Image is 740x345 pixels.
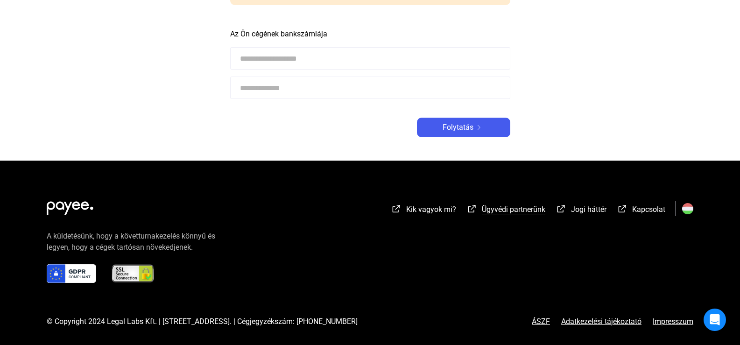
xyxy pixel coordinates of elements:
img: gdpr [47,264,96,283]
a: Impresszum [653,318,693,325]
font: A küldetésünk, hogy a követturnakezelés könnyű és legyen, hogy a cégek tartósan növekedjenek. [47,232,215,252]
font: Adatkezelési tájékoztató [561,317,641,326]
font: © Copyright 2024 Legal Labs Kft. | [STREET_ADDRESS]. | Cégjegyzékszám: [PHONE_NUMBER] [47,317,358,326]
img: külső-link-fehér [466,204,478,213]
font: Ügyvédi partnerünk [482,205,545,214]
img: külső-link-fehér [617,204,628,213]
font: Kik vagyok mi? [406,205,456,214]
img: külső-link-fehér [391,204,402,213]
font: Kapcsolat [632,205,665,214]
img: külső-link-fehér [556,204,567,213]
font: Az Ön cégének bankszámlája [230,29,327,38]
img: jobbra nyíl-fehér [473,125,485,130]
font: Jogi háttér [571,205,606,214]
font: Impresszum [653,317,693,326]
font: Folytatás [443,123,473,132]
img: ssl [111,264,155,283]
div: Intercom Messenger megnyitása [704,309,726,331]
a: külső-link-fehérKik vagyok mi? [391,206,456,215]
a: külső-link-fehérKapcsolat [617,206,665,215]
a: Adatkezelési tájékoztató [550,318,653,325]
img: white-payee-white-dot.svg [47,196,93,215]
button: Folytatásjobbra nyíl-fehér [417,118,510,137]
font: ÁSZF [532,317,550,326]
a: ÁSZF [532,318,550,325]
img: HU.svg [682,203,693,214]
a: külső-link-fehérJogi háttér [556,206,606,215]
a: külső-link-fehérÜgyvédi partnerünk [466,206,545,215]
